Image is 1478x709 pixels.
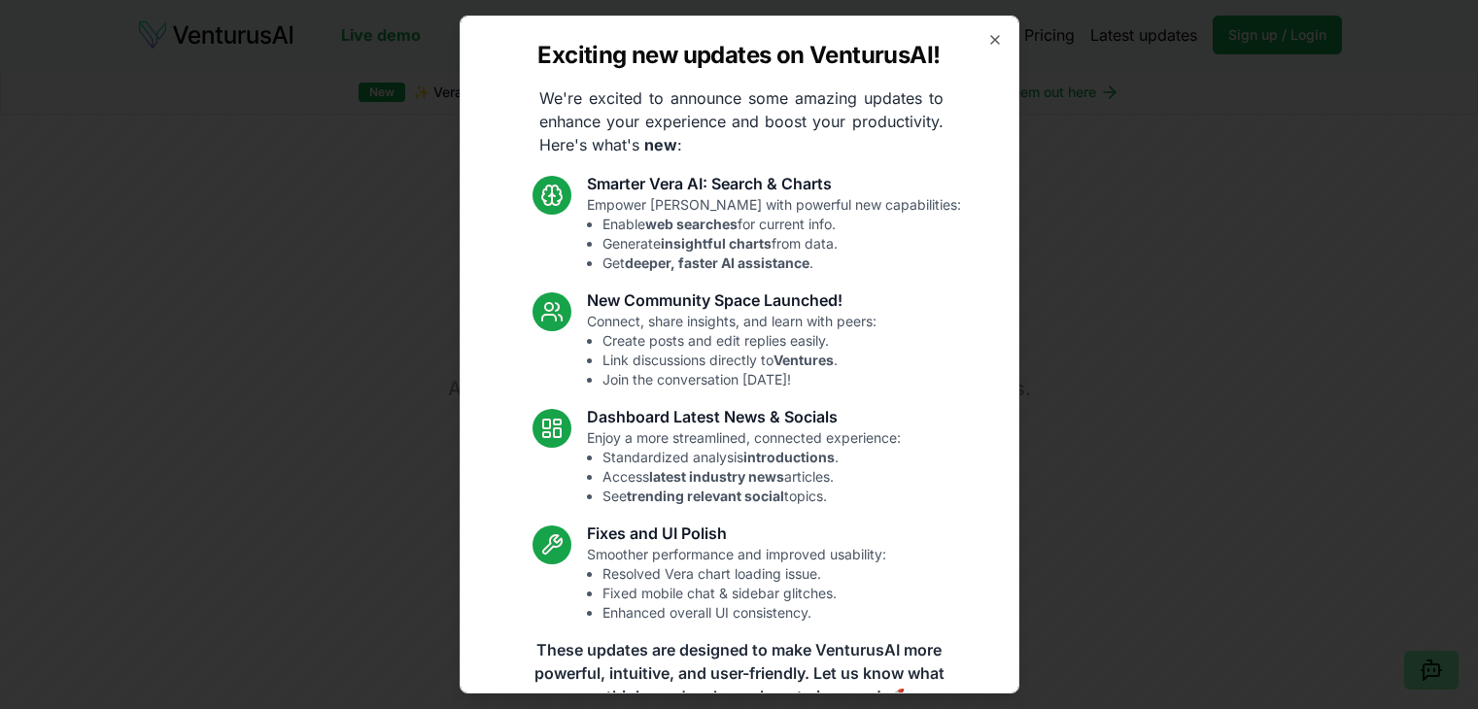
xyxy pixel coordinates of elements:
[627,488,784,504] strong: trending relevant social
[602,603,886,623] li: Enhanced overall UI consistency.
[661,235,772,252] strong: insightful charts
[522,638,957,708] p: These updates are designed to make VenturusAI more powerful, intuitive, and user-friendly. Let us...
[602,253,961,273] li: Get .
[537,40,940,71] h2: Exciting new updates on VenturusAI!
[587,195,961,273] p: Empower [PERSON_NAME] with powerful new capabilities:
[602,564,886,584] li: Resolved Vera chart loading issue.
[587,545,886,623] p: Smoother performance and improved usability:
[602,584,886,603] li: Fixed mobile chat & sidebar glitches.
[649,468,784,485] strong: latest industry news
[602,448,901,467] li: Standardized analysis .
[602,467,901,487] li: Access articles.
[773,352,834,368] strong: Ventures
[587,428,901,506] p: Enjoy a more streamlined, connected experience:
[587,405,901,428] h3: Dashboard Latest News & Socials
[644,135,677,154] strong: new
[587,522,886,545] h3: Fixes and UI Polish
[645,216,738,232] strong: web searches
[524,86,959,156] p: We're excited to announce some amazing updates to enhance your experience and boost your producti...
[602,351,876,370] li: Link discussions directly to .
[602,370,876,389] li: Join the conversation [DATE]!
[743,449,835,465] strong: introductions
[602,215,961,234] li: Enable for current info.
[625,254,809,271] strong: deeper, faster AI assistance
[602,331,876,351] li: Create posts and edit replies easily.
[602,234,961,253] li: Generate from data.
[587,172,961,195] h3: Smarter Vera AI: Search & Charts
[587,312,876,389] p: Connect, share insights, and learn with peers:
[602,487,901,506] li: See topics.
[587,288,876,312] h3: New Community Space Launched!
